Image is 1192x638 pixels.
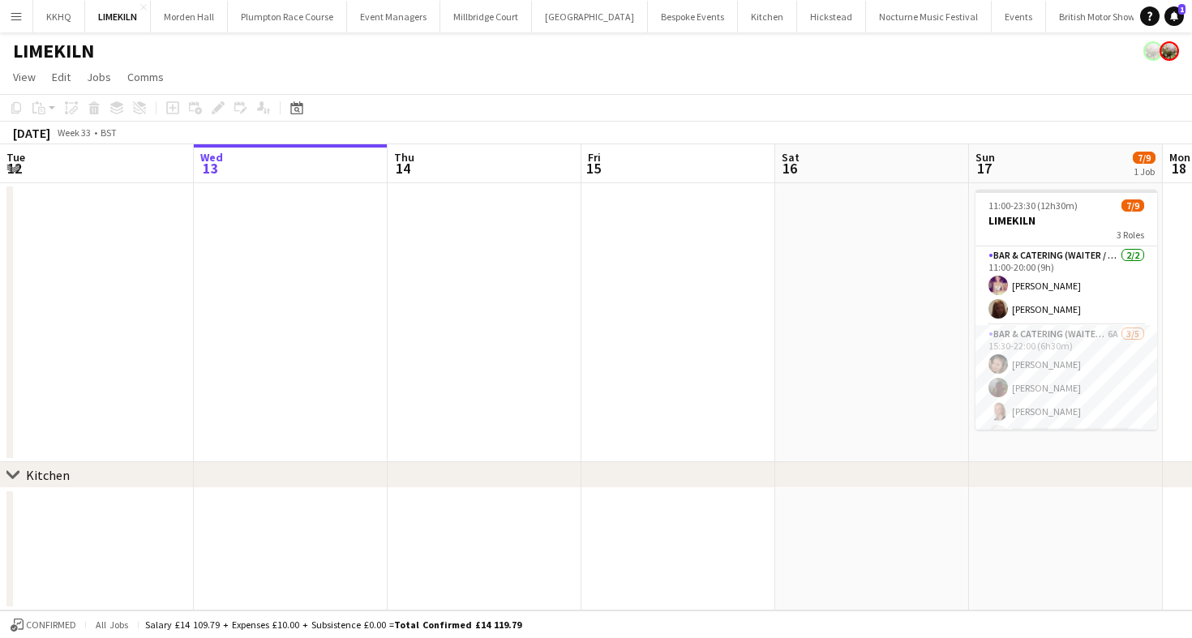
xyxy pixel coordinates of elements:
a: Jobs [80,66,118,88]
app-job-card: 11:00-23:30 (12h30m)7/9LIMEKILN3 RolesBar & Catering (Waiter / waitress)2/211:00-20:00 (9h)[PERSO... [975,190,1157,430]
button: Plumpton Race Course [228,1,347,32]
div: Salary £14 109.79 + Expenses £10.00 + Subsistence £0.00 = [145,619,521,631]
button: Morden Hall [151,1,228,32]
h3: LIMEKILN [975,213,1157,228]
span: 12 [4,159,25,178]
span: 18 [1167,159,1190,178]
button: KKHQ [33,1,85,32]
button: Kitchen [738,1,797,32]
span: Tue [6,150,25,165]
a: View [6,66,42,88]
button: Bespoke Events [648,1,738,32]
app-user-avatar: Staffing Manager [1160,41,1179,61]
span: 13 [198,159,223,178]
app-card-role: Bar & Catering (Waiter / waitress)2/211:00-20:00 (9h)[PERSON_NAME][PERSON_NAME] [975,246,1157,325]
span: Thu [394,150,414,165]
button: Hickstead [797,1,866,32]
button: Event Managers [347,1,440,32]
span: Wed [200,150,223,165]
button: Millbridge Court [440,1,532,32]
span: Mon [1169,150,1190,165]
button: Nocturne Music Festival [866,1,992,32]
div: BST [101,126,117,139]
span: 16 [779,159,800,178]
span: Comms [127,70,164,84]
span: Week 33 [54,126,94,139]
app-user-avatar: Staffing Manager [1143,41,1163,61]
div: [DATE] [13,125,50,141]
span: 15 [585,159,601,178]
span: 14 [392,159,414,178]
span: 3 Roles [1117,229,1144,241]
div: 1 Job [1134,165,1155,178]
div: Kitchen [26,467,70,483]
span: 7/9 [1121,199,1144,212]
a: 1 [1164,6,1184,26]
span: Sun [975,150,995,165]
span: 1 [1178,4,1186,15]
span: View [13,70,36,84]
span: Total Confirmed £14 119.79 [394,619,521,631]
span: Edit [52,70,71,84]
span: Fri [588,150,601,165]
button: British Motor Show [1046,1,1149,32]
a: Comms [121,66,170,88]
span: Confirmed [26,619,76,631]
span: 11:00-23:30 (12h30m) [988,199,1078,212]
span: 7/9 [1133,152,1156,164]
a: Edit [45,66,77,88]
h1: LIMEKILN [13,39,94,63]
button: Events [992,1,1046,32]
button: Confirmed [8,616,79,634]
span: All jobs [92,619,131,631]
span: Jobs [87,70,111,84]
app-card-role: Bar & Catering (Waiter / waitress)6A3/515:30-22:00 (6h30m)[PERSON_NAME][PERSON_NAME][PERSON_NAME] [975,325,1157,474]
span: 17 [973,159,995,178]
span: Sat [782,150,800,165]
button: LIMEKILN [85,1,151,32]
button: [GEOGRAPHIC_DATA] [532,1,648,32]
